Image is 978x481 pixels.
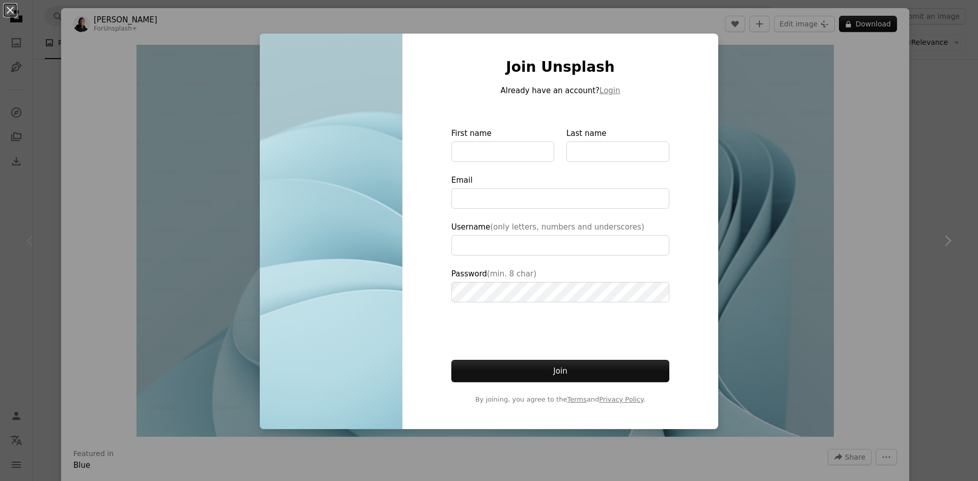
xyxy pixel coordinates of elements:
[490,222,644,232] span: (only letters, numbers and underscores)
[451,174,669,209] label: Email
[451,142,554,162] input: First name
[451,235,669,256] input: Username(only letters, numbers and underscores)
[566,127,669,162] label: Last name
[451,58,669,76] h1: Join Unsplash
[600,84,620,97] button: Login
[451,127,554,162] label: First name
[451,282,669,302] input: Password(min. 8 char)
[260,34,402,429] img: premium_photo-1669981123704-5836330e3ddd
[451,268,669,302] label: Password
[599,395,643,403] a: Privacy Policy
[451,84,669,97] p: Already have an account?
[451,188,669,209] input: Email
[487,269,536,278] span: (min. 8 char)
[566,142,669,162] input: Last name
[451,394,669,405] span: By joining, you agree to the and .
[451,360,669,382] button: Join
[451,221,669,256] label: Username
[567,395,586,403] a: Terms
